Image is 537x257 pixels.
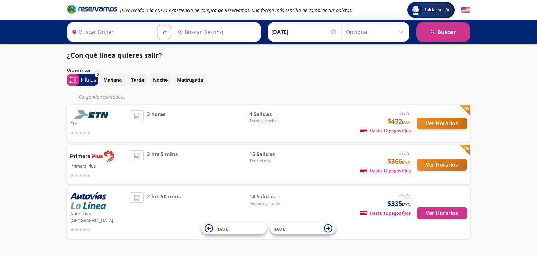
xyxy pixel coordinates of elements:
[131,76,144,83] p: Tarde
[402,202,411,207] small: MXN
[153,76,168,83] p: Noche
[249,150,296,158] span: 15 Salidas
[175,24,257,40] input: Buscar Destino
[417,118,467,129] button: Ver Horarios
[173,73,207,86] button: Madrugada
[67,50,162,60] p: ¿Con qué línea quieres salir?
[97,72,99,77] span: 0
[417,207,467,219] button: Ver Horarios
[402,160,411,165] small: MXN
[249,200,296,206] span: Mañana y Tarde
[387,199,411,209] span: $335
[360,210,411,216] span: Hasta 12 pagos fijos
[100,73,126,86] button: Mañana
[422,7,453,13] span: Iniciar sesión
[67,4,117,14] i: Brand Logo
[149,73,172,86] button: Noche
[399,150,411,156] em: desde:
[249,110,296,118] span: 4 Salidas
[67,4,117,16] a: Brand Logo
[201,223,267,234] button: [DATE]
[461,6,470,14] button: English
[147,192,181,233] span: 2 hrs 50 mins
[249,158,296,164] span: Todo el día
[81,76,96,84] p: Filtros
[147,110,165,137] span: 3 horas
[346,24,406,40] input: Opcional
[147,150,178,179] span: 3 hrs 5 mins
[402,120,411,125] small: MXN
[360,168,411,174] span: Hasta 12 pagos fijos
[416,22,470,42] button: Buscar
[67,74,98,86] button: 0Filtros
[216,226,230,232] span: [DATE]
[399,192,411,198] em: desde:
[271,24,337,40] input: Elegir Fecha
[360,128,411,134] span: Hasta 12 pagos fijos
[67,67,91,73] p: Ordenar por
[70,209,126,224] p: Autovías y [GEOGRAPHIC_DATA]
[70,110,114,119] img: Etn
[120,7,353,13] em: ¡Bienvenido a la nueva experiencia de compra de Reservamos, una forma más sencilla de comprar tus...
[274,226,287,232] span: [DATE]
[417,159,467,171] button: Ver Horarios
[387,156,411,166] span: $366
[399,110,411,116] em: desde:
[270,223,336,234] button: [DATE]
[70,150,114,162] img: Primera Plus
[127,73,148,86] button: Tarde
[70,192,106,209] img: Autovías y La Línea
[70,162,126,170] p: Primera Plus
[69,24,152,40] input: Buscar Origen
[387,116,411,126] span: $432
[177,76,203,83] p: Madrugada
[79,94,127,100] em: Cargando resultados ...
[249,118,296,124] span: Tarde y Noche
[70,119,126,127] p: Etn
[103,76,122,83] p: Mañana
[249,192,296,200] span: 14 Salidas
